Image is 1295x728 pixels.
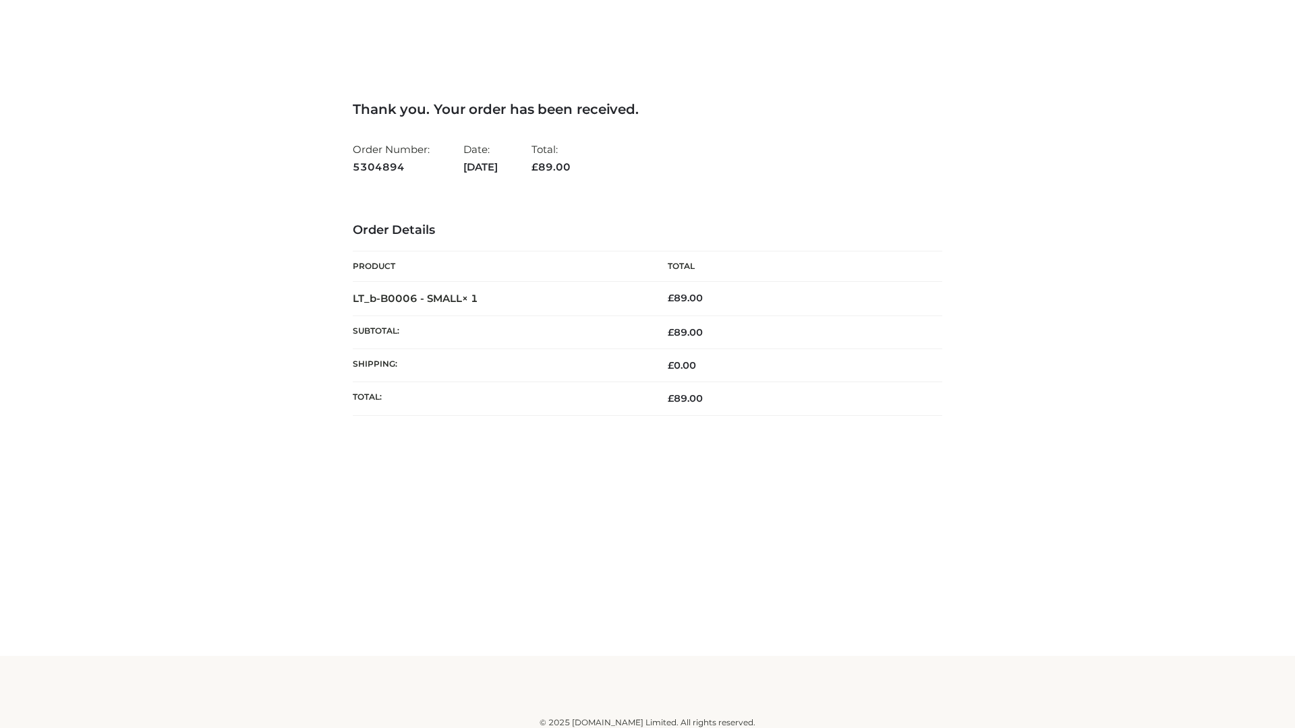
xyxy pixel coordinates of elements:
[668,392,674,404] span: £
[668,392,703,404] span: 89.00
[531,160,571,173] span: 89.00
[668,359,674,371] span: £
[353,223,942,238] h3: Order Details
[353,138,430,179] li: Order Number:
[353,315,647,348] th: Subtotal:
[462,292,478,305] strong: × 1
[668,359,696,371] bdi: 0.00
[668,326,703,338] span: 89.00
[353,292,478,305] strong: LT_b-B0006 - SMALL
[531,138,571,179] li: Total:
[647,251,942,282] th: Total
[353,158,430,176] strong: 5304894
[353,382,647,415] th: Total:
[531,160,538,173] span: £
[353,251,647,282] th: Product
[353,349,647,382] th: Shipping:
[353,101,942,117] h3: Thank you. Your order has been received.
[463,158,498,176] strong: [DATE]
[668,292,674,304] span: £
[668,326,674,338] span: £
[463,138,498,179] li: Date:
[668,292,703,304] bdi: 89.00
